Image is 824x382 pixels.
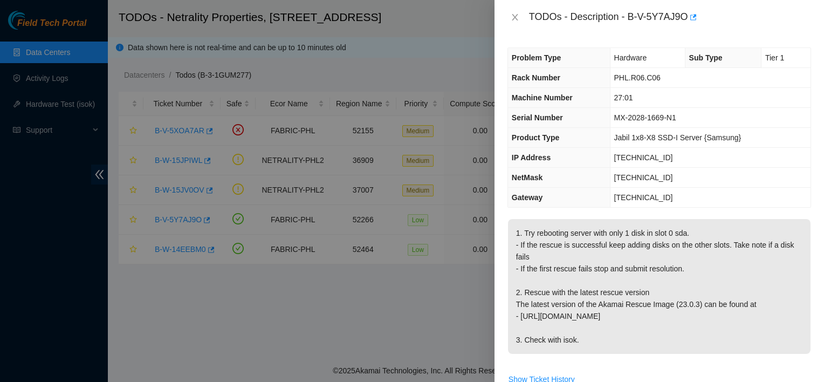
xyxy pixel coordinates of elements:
[765,53,784,62] span: Tier 1
[512,133,559,142] span: Product Type
[512,113,563,122] span: Serial Number
[512,73,560,82] span: Rack Number
[614,113,676,122] span: MX-2028-1669-N1
[512,173,543,182] span: NetMask
[614,53,647,62] span: Hardware
[512,193,543,202] span: Gateway
[614,133,741,142] span: Jabil 1x8-X8 SSD-I Server {Samsung}
[511,13,519,22] span: close
[507,12,523,23] button: Close
[529,9,811,26] div: TODOs - Description - B-V-5Y7AJ9O
[508,219,811,354] p: 1. Try rebooting server with only 1 disk in slot 0 sda. - If the rescue is successful keep adding...
[614,153,673,162] span: [TECHNICAL_ID]
[512,93,573,102] span: Machine Number
[614,73,661,82] span: PHL.R06.C06
[512,53,561,62] span: Problem Type
[614,173,673,182] span: [TECHNICAL_ID]
[689,53,723,62] span: Sub Type
[614,193,673,202] span: [TECHNICAL_ID]
[512,153,551,162] span: IP Address
[614,93,633,102] span: 27:01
